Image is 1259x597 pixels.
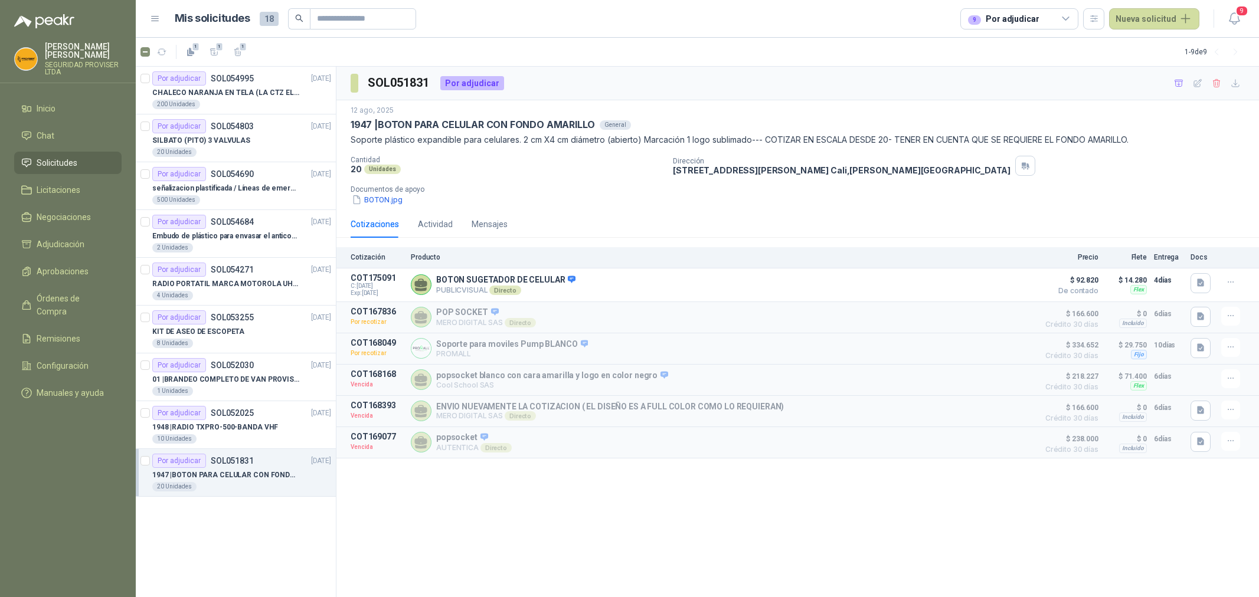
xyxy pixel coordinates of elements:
p: Por recotizar [351,316,404,328]
img: Company Logo [15,48,37,70]
span: 1 [215,42,224,51]
span: Aprobaciones [37,265,89,278]
span: search [295,14,303,22]
span: Crédito 30 días [1039,321,1098,328]
p: Vencida [351,441,404,453]
div: Por adjudicar [152,358,206,372]
span: $ 218.227 [1039,369,1098,383]
a: Por adjudicarSOL051831[DATE] 1947 |BOTON PARA CELULAR CON FONDO AMARILLO20 Unidades [136,449,336,497]
p: [DATE] [311,217,331,228]
p: SOL054684 [211,218,254,226]
p: Vencida [351,410,404,422]
p: 1947 | BOTON PARA CELULAR CON FONDO AMARILLO [152,470,299,481]
div: Incluido [1119,319,1147,328]
div: Por adjudicar [440,76,504,90]
div: Por adjudicar [152,263,206,277]
p: [DATE] [311,360,331,371]
p: SOL052025 [211,409,254,417]
span: Configuración [37,359,89,372]
p: $ 29.750 [1106,338,1147,352]
a: Órdenes de Compra [14,287,122,323]
a: Configuración [14,355,122,377]
div: 200 Unidades [152,100,200,109]
p: Soporte plástico expandible para celulares. 2 cm X4 cm diámetro (abierto) Marcación 1 logo sublim... [351,133,1245,146]
span: 18 [260,12,279,26]
p: COT169077 [351,432,404,441]
div: Unidades [364,165,401,174]
p: 10 días [1154,338,1183,352]
p: PUBLICVISUAL [436,286,575,295]
span: Chat [37,129,54,142]
div: Por adjudicar [152,119,206,133]
p: [DATE] [311,73,331,84]
p: [DATE] [311,455,331,467]
span: Crédito 30 días [1039,446,1098,453]
span: Crédito 30 días [1039,383,1098,391]
span: 1 [192,42,200,51]
div: Por adjudicar [152,215,206,229]
span: C: [DATE] [351,283,404,290]
p: 1947 | BOTON PARA CELULAR CON FONDO AMARILLO [351,119,595,131]
div: Por adjudicar [152,71,206,86]
span: De contado [1039,287,1098,294]
img: Logo peakr [14,14,74,28]
a: Por adjudicarSOL052030[DATE] 01 |BRANDEO COMPLETO DE VAN PROVISER1 Unidades [136,353,336,401]
button: 1 [181,42,200,61]
a: Por adjudicarSOL052025[DATE] 1948 |RADIO TXPRO-500-BANDA VHF10 Unidades [136,401,336,449]
button: 9 [1224,8,1245,29]
div: Incluido [1119,412,1147,422]
p: $ 0 [1106,432,1147,446]
span: $ 92.820 [1039,273,1098,287]
p: [STREET_ADDRESS][PERSON_NAME] Cali , [PERSON_NAME][GEOGRAPHIC_DATA] [673,165,1011,175]
p: COT168393 [351,401,404,410]
p: [DATE] [311,408,331,419]
a: Remisiones [14,327,122,350]
p: SOL054690 [211,170,254,178]
a: Negociaciones [14,206,122,228]
span: 1 [239,42,247,51]
p: 20 [351,164,362,174]
p: 6 días [1154,307,1183,321]
div: 10 Unidades [152,434,197,444]
span: $ 334.652 [1039,338,1098,352]
p: SOL054803 [211,122,254,130]
div: Por adjudicar [152,406,206,420]
div: 2 Unidades [152,243,193,252]
a: Manuales y ayuda [14,382,122,404]
p: [PERSON_NAME] [PERSON_NAME] [45,42,122,59]
div: Directo [505,411,536,421]
span: Remisiones [37,332,80,345]
div: Directo [489,286,521,295]
p: POP SOCKET [436,307,536,318]
p: Precio [1039,253,1098,261]
p: $ 0 [1106,401,1147,415]
p: BOTON SUGETADOR DE CELULAR [436,275,575,286]
p: KIT DE ASEO DE ESCOPETA [152,326,244,337]
p: Docs [1191,253,1214,261]
div: 8 Unidades [152,339,193,348]
div: 4 Unidades [152,291,193,300]
p: [DATE] [311,169,331,180]
span: Manuales y ayuda [37,386,104,399]
span: $ 166.600 [1039,401,1098,415]
div: 20 Unidades [152,482,197,491]
span: Crédito 30 días [1039,352,1098,359]
span: Negociaciones [37,211,91,224]
a: Licitaciones [14,179,122,201]
p: [DATE] [311,264,331,275]
button: BOTON.jpg [351,193,404,206]
a: Por adjudicarSOL054271[DATE] RADIO PORTATIL MARCA MOTOROLA UHF SIN PANTALLA CON GPS, INCLUYE: ANT... [136,258,336,306]
button: 1 [228,42,247,61]
span: Órdenes de Compra [37,292,110,318]
p: [DATE] [311,121,331,132]
div: Flex [1130,381,1147,391]
a: Chat [14,124,122,147]
p: SILBATO (PITO) 3 VALVULAS [152,135,250,146]
p: Cantidad [351,156,663,164]
p: Flete [1106,253,1147,261]
span: 9 [1235,5,1248,17]
p: Entrega [1154,253,1183,261]
p: popsocket [436,432,512,443]
span: Crédito 30 días [1039,415,1098,422]
p: Producto [411,253,1032,261]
